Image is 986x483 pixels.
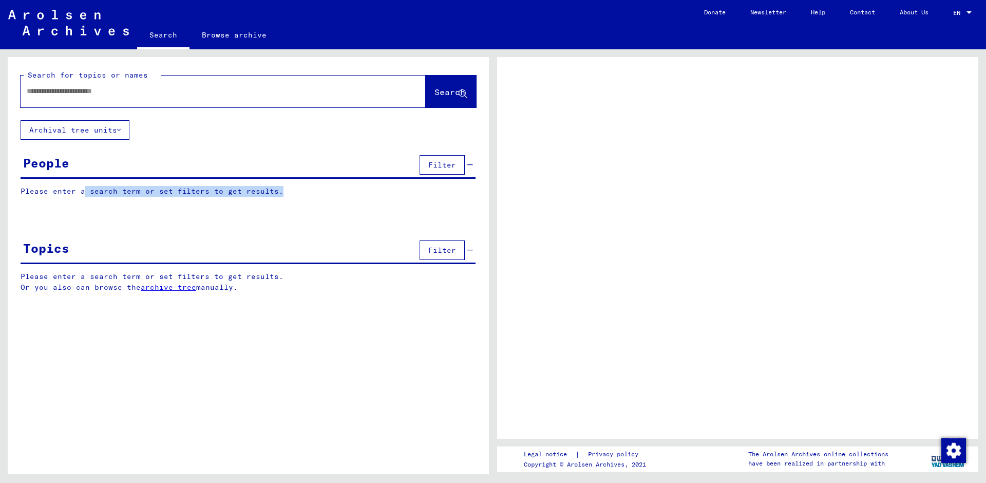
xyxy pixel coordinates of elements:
[428,246,456,255] span: Filter
[524,460,651,469] p: Copyright © Arolsen Archives, 2021
[748,450,888,459] p: The Arolsen Archives online collections
[524,449,651,460] div: |
[748,459,888,468] p: have been realized in partnership with
[941,438,966,463] img: Change consent
[420,155,465,175] button: Filter
[426,76,476,107] button: Search
[929,446,968,472] img: yv_logo.png
[21,271,476,293] p: Please enter a search term or set filters to get results. Or you also can browse the manually.
[524,449,575,460] a: Legal notice
[28,70,148,80] mat-label: Search for topics or names
[8,10,129,35] img: Arolsen_neg.svg
[420,240,465,260] button: Filter
[953,9,964,16] span: EN
[189,23,279,47] a: Browse archive
[21,186,476,197] p: Please enter a search term or set filters to get results.
[428,160,456,170] span: Filter
[137,23,189,49] a: Search
[23,239,69,257] div: Topics
[580,449,651,460] a: Privacy policy
[434,87,465,97] span: Search
[23,154,69,172] div: People
[141,283,196,292] a: archive tree
[21,120,129,140] button: Archival tree units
